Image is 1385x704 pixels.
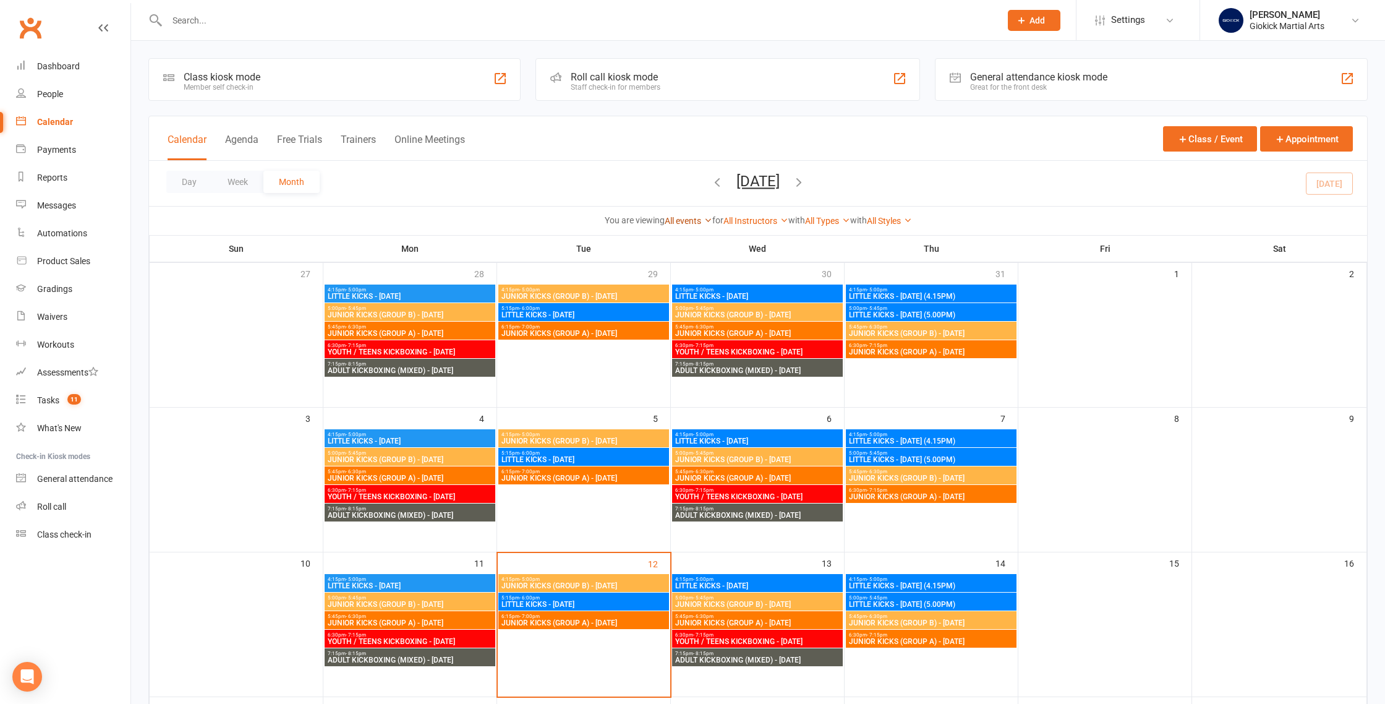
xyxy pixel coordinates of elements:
[693,506,714,512] span: - 8:15pm
[327,493,493,500] span: YOUTH / TEENS KICKBOXING - [DATE]
[16,192,130,220] a: Messages
[675,324,840,330] span: 5:45pm
[1000,408,1018,428] div: 7
[474,263,496,283] div: 28
[1018,236,1192,262] th: Fri
[327,632,493,638] span: 6:30pm
[693,487,714,493] span: - 7:15pm
[605,215,665,225] strong: You are viewing
[848,638,1014,645] span: JUNIOR KICKS (GROUP A) - [DATE]
[736,173,780,190] button: [DATE]
[394,134,465,160] button: Online Meetings
[788,215,805,225] strong: with
[327,311,493,319] span: JUNIOR KICKS (GROUP B) - [DATE]
[848,619,1014,627] span: JUNIOR KICKS (GROUP B) - [DATE]
[346,614,366,619] span: - 6:30pm
[571,83,660,92] div: Staff check-in for members
[16,331,130,359] a: Workouts
[848,456,1014,463] span: LITTLE KICKS - [DATE] (5.00PM)
[675,577,840,582] span: 4:15pm
[37,200,76,210] div: Messages
[693,614,714,619] span: - 6:30pm
[827,408,844,428] div: 6
[675,469,840,474] span: 5:45pm
[67,394,81,405] span: 11
[346,343,366,348] span: - 7:15pm
[693,306,714,311] span: - 5:45pm
[675,506,840,512] span: 7:15pm
[675,493,840,500] span: YOUTH / TEENS KICKBOXING - [DATE]
[37,145,76,155] div: Payments
[1250,20,1324,32] div: Giokick Martial Arts
[519,306,540,311] span: - 6:00pm
[822,263,844,283] div: 30
[848,330,1014,337] span: JUNIOR KICKS (GROUP B) - [DATE]
[346,306,366,311] span: - 5:45pm
[37,173,67,182] div: Reports
[305,408,323,428] div: 3
[501,456,667,463] span: LITTLE KICKS - [DATE]
[1008,10,1060,31] button: Add
[675,432,840,437] span: 4:15pm
[970,83,1107,92] div: Great for the front desk
[184,83,260,92] div: Member self check-in
[327,582,493,590] span: LITTLE KICKS - [DATE]
[327,474,493,482] span: JUNIOR KICKS (GROUP A) - [DATE]
[501,437,667,445] span: JUNIOR KICKS (GROUP B) - [DATE]
[501,287,667,293] span: 4:15pm
[501,619,667,627] span: JUNIOR KICKS (GROUP A) - [DATE]
[675,487,840,493] span: 6:30pm
[675,343,840,348] span: 6:30pm
[867,450,887,456] span: - 5:45pm
[805,216,850,226] a: All Types
[16,465,130,493] a: General attendance kiosk mode
[341,134,376,160] button: Trainers
[16,493,130,521] a: Roll call
[995,263,1018,283] div: 31
[16,220,130,247] a: Automations
[867,487,887,493] span: - 7:15pm
[346,506,366,512] span: - 8:15pm
[327,348,493,356] span: YOUTH / TEENS KICKBOXING - [DATE]
[327,437,493,445] span: LITTLE KICKS - [DATE]
[519,432,540,437] span: - 5:00pm
[519,469,540,474] span: - 7:00pm
[995,552,1018,573] div: 14
[37,474,113,484] div: General attendance
[501,601,667,608] span: LITTLE KICKS - [DATE]
[37,284,72,294] div: Gradings
[675,632,840,638] span: 6:30pm
[848,324,1014,330] span: 5:45pm
[693,595,714,601] span: - 5:45pm
[479,408,496,428] div: 4
[693,343,714,348] span: - 7:15pm
[675,348,840,356] span: YOUTH / TEENS KICKBOXING - [DATE]
[501,595,667,601] span: 5:15pm
[346,632,366,638] span: - 7:15pm
[693,632,714,638] span: - 7:15pm
[16,164,130,192] a: Reports
[848,632,1014,638] span: 6:30pm
[693,577,714,582] span: - 5:00pm
[848,450,1014,456] span: 5:00pm
[37,89,63,99] div: People
[497,236,671,262] th: Tue
[675,651,840,656] span: 7:15pm
[1174,263,1191,283] div: 1
[300,552,323,573] div: 10
[675,330,840,337] span: JUNIOR KICKS (GROUP A) - [DATE]
[16,108,130,136] a: Calendar
[277,134,322,160] button: Free Trials
[16,275,130,303] a: Gradings
[327,287,493,293] span: 4:15pm
[327,361,493,367] span: 7:15pm
[501,306,667,311] span: 5:15pm
[519,450,540,456] span: - 6:00pm
[327,432,493,437] span: 4:15pm
[346,577,366,582] span: - 5:00pm
[693,651,714,656] span: - 8:15pm
[16,359,130,387] a: Assessments
[327,469,493,474] span: 5:45pm
[16,247,130,275] a: Product Sales
[519,287,540,293] span: - 5:00pm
